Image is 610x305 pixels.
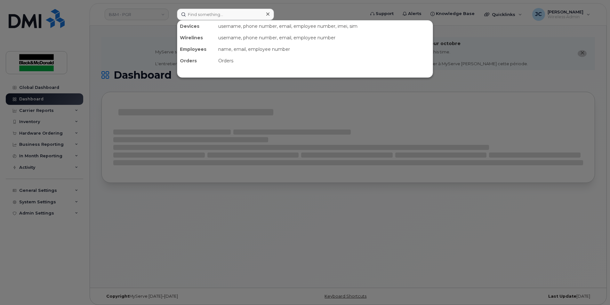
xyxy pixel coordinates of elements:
[177,32,216,43] div: Wirelines
[177,20,216,32] div: Devices
[216,32,433,43] div: username, phone number, email, employee number
[177,43,216,55] div: Employees
[216,43,433,55] div: name, email, employee number
[216,55,433,66] div: Orders
[177,55,216,66] div: Orders
[216,20,433,32] div: username, phone number, email, employee number, imei, sim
